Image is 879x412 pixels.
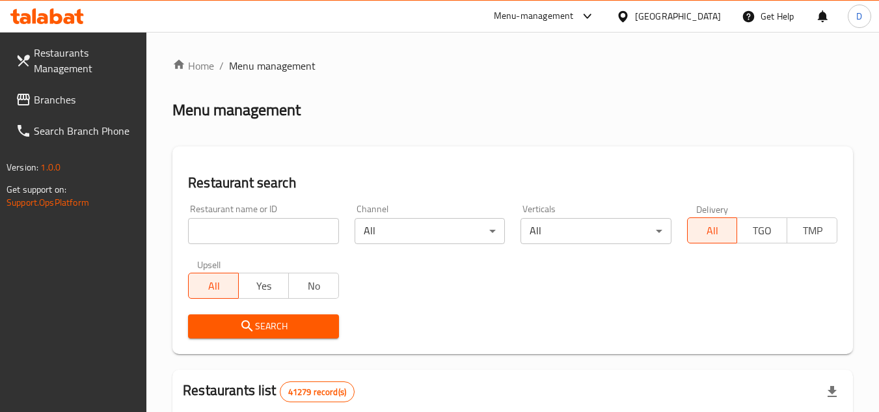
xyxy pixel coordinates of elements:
[792,221,832,240] span: TMP
[280,381,355,402] div: Total records count
[7,159,38,176] span: Version:
[34,123,137,139] span: Search Branch Phone
[172,58,214,74] a: Home
[40,159,61,176] span: 1.0.0
[7,181,66,198] span: Get support on:
[696,204,729,213] label: Delivery
[188,218,338,244] input: Search for restaurant name or ID..
[5,37,147,84] a: Restaurants Management
[194,277,234,295] span: All
[737,217,787,243] button: TGO
[188,273,239,299] button: All
[288,273,339,299] button: No
[34,45,137,76] span: Restaurants Management
[244,277,284,295] span: Yes
[198,318,328,335] span: Search
[188,314,338,338] button: Search
[294,277,334,295] span: No
[280,386,354,398] span: 41279 record(s)
[219,58,224,74] li: /
[197,260,221,269] label: Upsell
[188,173,837,193] h2: Restaurant search
[494,8,574,24] div: Menu-management
[5,115,147,146] a: Search Branch Phone
[856,9,862,23] span: D
[817,376,848,407] div: Export file
[693,221,733,240] span: All
[635,9,721,23] div: [GEOGRAPHIC_DATA]
[521,218,671,244] div: All
[229,58,316,74] span: Menu management
[787,217,837,243] button: TMP
[238,273,289,299] button: Yes
[183,381,355,402] h2: Restaurants list
[5,84,147,115] a: Branches
[7,194,89,211] a: Support.OpsPlatform
[34,92,137,107] span: Branches
[172,58,853,74] nav: breadcrumb
[172,100,301,120] h2: Menu management
[687,217,738,243] button: All
[742,221,782,240] span: TGO
[355,218,505,244] div: All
